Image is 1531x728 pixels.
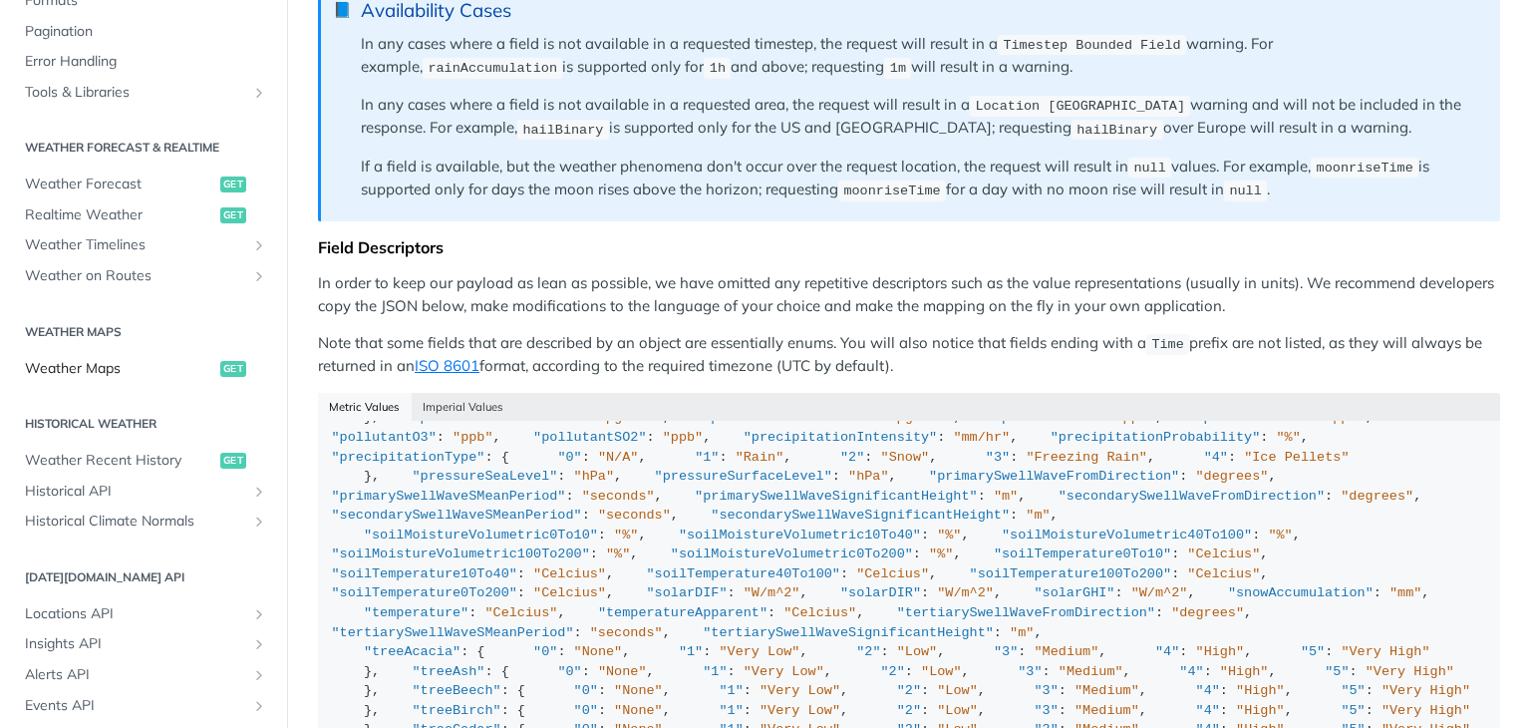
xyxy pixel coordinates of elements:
[332,566,517,581] span: "soilTemperature10To40"
[332,430,437,445] span: "pollutantO3"
[1236,703,1285,718] span: "High"
[994,644,1018,659] span: "3"
[710,61,726,76] span: 1h
[598,605,767,620] span: "temperatureApparent"
[744,664,824,679] span: "Very Low"
[1002,528,1252,543] span: "soilMoistureVolumetric40To100"
[453,430,493,445] span: "ppb"
[332,508,582,523] span: "secondarySwellWaveSMeanPeriod"
[1076,122,1157,137] span: hailBinary
[881,450,930,465] span: "Snow"
[15,78,272,108] a: Tools & LibrariesShow subpages for Tools & Libraries
[25,83,246,103] span: Tools & Libraries
[361,94,1480,141] p: In any cases where a field is not available in a requested area, the request will result in a war...
[15,691,272,721] a: Events APIShow subpages for Events API
[614,528,638,543] span: "%"
[598,508,671,523] span: "seconds"
[220,361,246,377] span: get
[15,323,272,341] h2: Weather Maps
[318,332,1500,378] p: Note that some fields that are described by an object are essentially enums. You will also notice...
[1196,644,1245,659] span: "High"
[413,683,501,698] span: "treeBeech"
[25,22,267,42] span: Pagination
[220,177,246,192] span: get
[574,469,615,484] span: "hPa"
[557,450,581,465] span: "0"
[1026,508,1050,523] span: "m"
[679,528,921,543] span: "soilMoistureVolumetric10To40"
[251,667,267,683] button: Show subpages for Alerts API
[1244,450,1349,465] span: "Ice Pellets"
[783,605,856,620] span: "Celcius"
[15,477,272,507] a: Historical APIShow subpages for Historical API
[703,664,727,679] span: "1"
[25,52,267,72] span: Error Handling
[1220,664,1269,679] span: "High"
[1277,430,1301,445] span: "%"
[937,528,961,543] span: "%"
[929,546,953,561] span: "%"
[15,230,272,260] a: Weather TimelinesShow subpages for Weather Timelines
[890,61,906,76] span: 1m
[614,703,663,718] span: "None"
[332,546,590,561] span: "soilMoistureVolumetric100To200"
[332,585,517,600] span: "soilTemperature0To200"
[484,605,557,620] span: "Celcius"
[695,450,719,465] span: "1"
[1381,683,1470,698] span: "Very High"
[1204,450,1228,465] span: "4"
[15,446,272,476] a: Weather Recent Historyget
[582,489,655,504] span: "seconds"
[1074,683,1139,698] span: "Medium"
[15,354,272,384] a: Weather Mapsget
[220,453,246,469] span: get
[975,99,1185,114] span: Location [GEOGRAPHIC_DATA]
[251,606,267,622] button: Show subpages for Locations API
[25,696,246,716] span: Events API
[25,451,215,471] span: Weather Recent History
[695,489,978,504] span: "primarySwellWaveSignificantHeight"
[364,644,460,659] span: "treeAcacia"
[937,585,994,600] span: "W/m^2"
[15,261,272,291] a: Weather on RoutesShow subpages for Weather on Routes
[711,508,1010,523] span: "secondarySwellWaveSignificantHeight"
[361,156,1480,202] p: If a field is available, but the weather phenomena don't occur over the request location, the req...
[1171,605,1244,620] span: "degrees"
[1236,683,1285,698] span: "High"
[25,359,215,379] span: Weather Maps
[251,85,267,101] button: Show subpages for Tools & Libraries
[574,644,623,659] span: "None"
[1034,644,1098,659] span: "Medium"
[897,605,1155,620] span: "tertiarySwellWaveFromDirection"
[25,604,246,624] span: Locations API
[1059,664,1123,679] span: "Medium"
[1003,38,1180,53] span: Timestep Bounded Field
[364,605,468,620] span: "temperature"
[840,450,864,465] span: "2"
[15,507,272,537] a: Historical Climate NormalsShow subpages for Historical Climate Normals
[1034,703,1058,718] span: "3"
[606,546,630,561] span: "%"
[929,469,1179,484] span: "primarySwellWaveFromDirection"
[647,566,840,581] span: "soilTemperature40To100"
[937,683,978,698] span: "Low"
[413,703,501,718] span: "treeBirch"
[1381,703,1470,718] span: "Very High"
[533,566,606,581] span: "Celcius"
[760,703,840,718] span: "Very Low"
[856,566,929,581] span: "Celcius"
[1131,585,1188,600] span: "W/m^2"
[1341,489,1413,504] span: "degrees"
[557,664,581,679] span: "0"
[318,237,1500,257] div: Field Descriptors
[703,625,994,640] span: "tertiarySwellWaveSignificantHeight"
[574,703,598,718] span: "0"
[1034,585,1114,600] span: "solarGHI"
[413,469,558,484] span: "pressureSeaLevel"
[897,644,938,659] span: "Low"
[1018,664,1042,679] span: "3"
[15,660,272,690] a: Alerts APIShow subpages for Alerts API
[364,528,598,543] span: "soilMoistureVolumetric0To10"
[25,665,246,685] span: Alerts API
[1341,703,1365,718] span: "5"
